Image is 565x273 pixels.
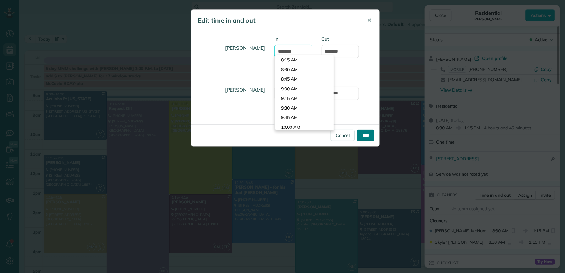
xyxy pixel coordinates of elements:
[275,74,334,84] li: 8:45 AM
[274,36,312,42] label: In
[275,55,334,65] li: 8:15 AM
[196,81,265,99] h4: [PERSON_NAME]
[331,130,355,141] a: Cancel
[198,16,358,25] h5: Edit time in and out
[196,39,265,57] h4: [PERSON_NAME]
[275,103,334,113] li: 9:30 AM
[322,36,359,42] label: Out
[275,65,334,75] li: 8:30 AM
[275,122,334,132] li: 10:00 AM
[275,94,334,103] li: 9:15 AM
[322,78,359,84] label: Out
[275,113,334,122] li: 9:45 AM
[275,84,334,94] li: 9:00 AM
[367,17,372,24] span: ✕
